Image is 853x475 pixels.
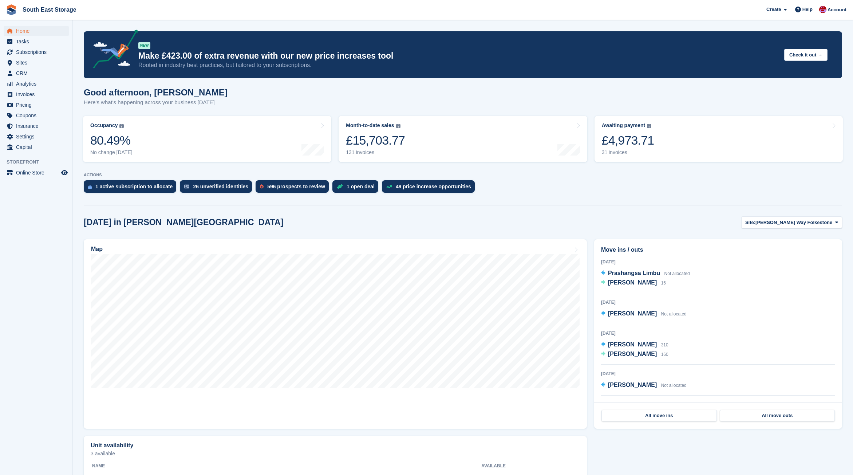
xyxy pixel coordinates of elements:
[83,116,331,162] a: Occupancy 80.49% No change [DATE]
[6,4,17,15] img: stora-icon-8386f47178a22dfd0bd8f6a31ec36ba5ce8667c1dd55bd0f319d3a0aa187defe.svg
[16,121,60,131] span: Insurance
[16,47,60,57] span: Subscriptions
[347,184,375,189] div: 1 open deal
[4,36,69,47] a: menu
[608,270,660,276] span: Prashangsa Limbu
[256,180,332,196] a: 596 prospects to review
[138,51,778,61] p: Make £423.00 of extra revenue with our new price increases tool
[91,246,103,252] h2: Map
[601,259,835,265] div: [DATE]
[647,124,651,128] img: icon-info-grey-7440780725fd019a000dd9b08b2336e03edf1995a4989e88bcd33f0948082b44.svg
[16,100,60,110] span: Pricing
[784,49,828,61] button: Check it out →
[87,30,138,71] img: price-adjustments-announcement-icon-8257ccfd72463d97f412b2fc003d46551f7dbcb40ab6d574587a9cd5c0d94...
[386,185,392,188] img: price_increase_opportunities-93ffe204e8149a01c8c9dc8f82e8f89637d9d84a8eef4429ea346261dce0b2c0.svg
[346,133,405,148] div: £15,703.77
[346,122,394,129] div: Month-to-date sales
[766,6,781,13] span: Create
[602,149,654,156] div: 31 invoices
[608,279,657,286] span: [PERSON_NAME]
[90,122,118,129] div: Occupancy
[7,158,72,166] span: Storefront
[337,184,343,189] img: deal-1b604bf984904fb50ccaf53a9ad4b4a5d6e5aea283cecdc64d6e3604feb123c2.svg
[20,4,79,16] a: South East Storage
[91,451,580,456] p: 3 available
[16,131,60,142] span: Settings
[720,410,835,421] a: All move outs
[601,401,835,408] div: [DATE]
[4,47,69,57] a: menu
[481,460,542,472] th: Available
[608,341,657,348] span: [PERSON_NAME]
[601,330,835,337] div: [DATE]
[16,79,60,89] span: Analytics
[4,142,69,152] a: menu
[802,6,813,13] span: Help
[16,68,60,78] span: CRM
[382,180,478,196] a: 49 price increase opportunities
[745,219,755,226] span: Site:
[601,381,687,390] a: [PERSON_NAME] Not allocated
[4,131,69,142] a: menu
[16,89,60,99] span: Invoices
[741,216,842,228] button: Site: [PERSON_NAME] Way Folkestone
[16,168,60,178] span: Online Store
[601,340,668,350] a: [PERSON_NAME] 310
[16,26,60,36] span: Home
[661,383,687,388] span: Not allocated
[16,36,60,47] span: Tasks
[84,239,587,429] a: Map
[4,100,69,110] a: menu
[4,79,69,89] a: menu
[608,382,657,388] span: [PERSON_NAME]
[84,87,228,97] h1: Good afternoon, [PERSON_NAME]
[346,149,405,156] div: 131 invoices
[4,89,69,99] a: menu
[601,246,835,254] h2: Move ins / outs
[601,299,835,306] div: [DATE]
[595,116,843,162] a: Awaiting payment £4,973.71 31 invoices
[84,217,283,227] h2: [DATE] in [PERSON_NAME][GEOGRAPHIC_DATA]
[267,184,325,189] div: 596 prospects to review
[90,133,133,148] div: 80.49%
[601,309,687,319] a: [PERSON_NAME] Not allocated
[193,184,248,189] div: 26 unverified identities
[4,68,69,78] a: menu
[661,352,668,357] span: 160
[4,58,69,68] a: menu
[661,342,668,348] span: 310
[4,168,69,178] a: menu
[88,184,92,189] img: active_subscription_to_allocate_icon-d502201f5373d7db506a760aba3b589e785aa758c864c3986d89f69b8ff3...
[4,121,69,131] a: menu
[601,370,835,377] div: [DATE]
[260,184,264,189] img: prospect-51fa495bee0391a8d652442698ab0144808aea92771e9ea1ae160a38d050c398.svg
[601,350,668,359] a: [PERSON_NAME] 160
[84,173,842,177] p: ACTIONS
[828,6,846,13] span: Account
[4,26,69,36] a: menu
[601,410,717,421] a: All move ins
[91,442,133,449] h2: Unit availability
[339,116,587,162] a: Month-to-date sales £15,703.77 131 invoices
[138,42,150,49] div: NEW
[396,184,471,189] div: 49 price increase opportunities
[84,98,228,107] p: Here's what's happening across your business [DATE]
[16,58,60,68] span: Sites
[90,149,133,156] div: No change [DATE]
[602,133,654,148] div: £4,973.71
[819,6,826,13] img: Roger Norris
[396,124,400,128] img: icon-info-grey-7440780725fd019a000dd9b08b2336e03edf1995a4989e88bcd33f0948082b44.svg
[84,180,180,196] a: 1 active subscription to allocate
[602,122,645,129] div: Awaiting payment
[95,184,173,189] div: 1 active subscription to allocate
[601,269,690,278] a: Prashangsa Limbu Not allocated
[755,219,832,226] span: [PERSON_NAME] Way Folkestone
[91,460,481,472] th: Name
[60,168,69,177] a: Preview store
[608,351,657,357] span: [PERSON_NAME]
[608,310,657,317] span: [PERSON_NAME]
[601,278,666,288] a: [PERSON_NAME] 16
[4,110,69,121] a: menu
[16,142,60,152] span: Capital
[332,180,382,196] a: 1 open deal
